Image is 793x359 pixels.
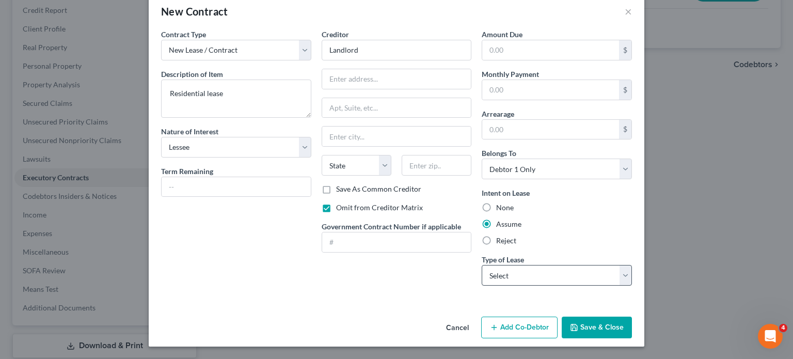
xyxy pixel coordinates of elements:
[482,120,619,139] input: 0.00
[336,184,421,194] label: Save As Common Creditor
[162,177,311,197] input: --
[625,5,632,18] button: ×
[482,80,619,100] input: 0.00
[322,40,472,60] input: Search creditor by name...
[161,126,218,137] label: Nature of Interest
[322,69,471,89] input: Enter address...
[496,236,516,246] label: Reject
[482,29,522,40] label: Amount Due
[438,318,477,338] button: Cancel
[481,317,558,338] button: Add Co-Debtor
[402,155,471,176] input: Enter zip..
[779,324,787,332] span: 4
[482,69,539,80] label: Monthly Payment
[482,108,514,119] label: Arrearage
[322,232,471,252] input: #
[562,317,632,338] button: Save & Close
[322,30,349,39] span: Creditor
[322,221,461,232] label: Government Contract Number if applicable
[482,188,530,198] label: Intent on Lease
[322,127,471,146] input: Enter city...
[161,4,228,19] div: New Contract
[482,40,619,60] input: 0.00
[161,29,206,40] label: Contract Type
[482,255,524,264] span: Type of Lease
[496,202,514,213] label: None
[619,40,631,60] div: $
[161,166,213,177] label: Term Remaining
[482,149,516,158] span: Belongs To
[619,80,631,100] div: $
[322,98,471,118] input: Apt, Suite, etc...
[758,324,783,349] iframe: Intercom live chat
[496,219,521,229] label: Assume
[619,120,631,139] div: $
[161,70,223,79] span: Description of Item
[336,202,423,213] label: Omit from Creditor Matrix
